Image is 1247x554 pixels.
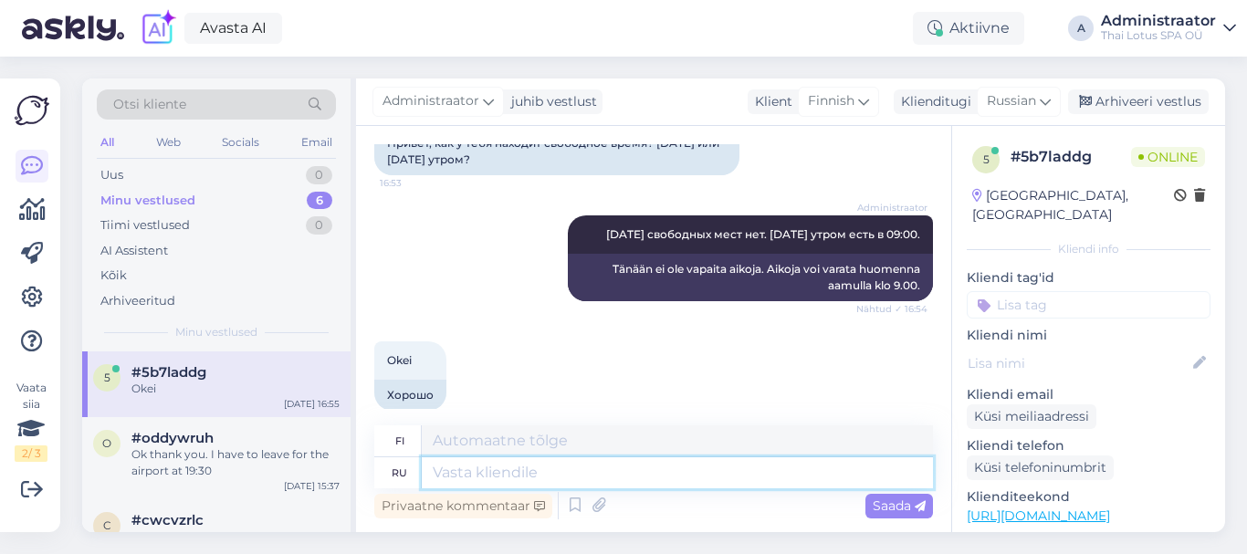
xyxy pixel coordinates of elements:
div: Klienditugi [894,92,971,111]
p: Kliendi email [967,385,1210,404]
div: Web [152,131,184,154]
div: Socials [218,131,263,154]
div: Tänään ei ole vapaita aikoja. Aikoja voi varata huomenna aamulla klo 9.00. [568,254,933,301]
span: Okei [387,353,412,367]
span: Nähtud ✓ 16:54 [856,302,927,316]
div: Vaata siia [15,380,47,462]
span: Saada [873,497,926,514]
div: Privaatne kommentaar [374,494,552,518]
div: fi [395,425,404,456]
div: 0 [306,166,332,184]
span: #5b7laddg [131,364,206,381]
div: 0 [306,216,332,235]
span: Finnish [808,91,854,111]
input: Lisa tag [967,291,1210,319]
div: [DATE] 16:55 [284,397,340,411]
div: Kõik [100,267,127,285]
div: Küsi meiliaadressi [967,404,1096,429]
span: #oddywruh [131,430,214,446]
div: 2 / 3 [15,445,47,462]
span: o [102,436,111,450]
span: Administraator [857,201,927,214]
span: Minu vestlused [175,324,257,340]
div: Okei [131,381,340,397]
p: Klienditeekond [967,487,1210,507]
span: Administraator [382,91,479,111]
span: Online [1131,147,1205,167]
div: Thai Lotus SPA OÜ [1101,28,1216,43]
p: Kliendi telefon [967,436,1210,455]
div: Email [298,131,336,154]
span: 5 [983,152,990,166]
div: Arhiveeri vestlus [1068,89,1209,114]
p: Vaata edasi ... [967,531,1210,548]
div: All [97,131,118,154]
div: Administraator [1101,14,1216,28]
div: ru [392,457,407,488]
span: 5 [104,371,110,384]
div: Привет, как у тебя находит свободное время? [DATE] или [DATE] утром? [374,128,739,175]
div: Ok thank you. I have to leave for the airport at 19:30 [131,446,340,479]
div: AI Assistent [100,242,168,260]
div: Arhiveeritud [100,292,175,310]
div: Kliendi info [967,241,1210,257]
a: AdministraatorThai Lotus SPA OÜ [1101,14,1236,43]
div: Tiimi vestlused [100,216,190,235]
div: A [1068,16,1094,41]
div: Хорошо [374,380,446,411]
a: [URL][DOMAIN_NAME] [967,507,1110,524]
div: Minu vestlused [100,192,195,210]
div: [DATE] 15:37 [284,479,340,493]
div: Küsi telefoninumbrit [967,455,1114,480]
input: Lisa nimi [968,353,1189,373]
span: [DATE] свободных мест нет. [DATE] утром есть в 09:00. [606,227,920,241]
p: Kliendi tag'id [967,268,1210,287]
span: #cwcvzrlc [131,512,204,528]
div: Klient [748,92,792,111]
span: c [103,518,111,532]
a: Avasta AI [184,13,282,44]
div: juhib vestlust [504,92,597,111]
img: Askly Logo [15,93,49,128]
span: Otsi kliente [113,95,186,114]
div: Uus [100,166,123,184]
div: Kiitoksia :-) Näemme silloin [131,528,340,545]
span: 16:53 [380,176,448,190]
p: Kliendi nimi [967,326,1210,345]
div: Aktiivne [913,12,1024,45]
div: 6 [307,192,332,210]
img: explore-ai [139,9,177,47]
div: # 5b7laddg [1011,146,1131,168]
span: Russian [987,91,1036,111]
div: [GEOGRAPHIC_DATA], [GEOGRAPHIC_DATA] [972,186,1174,225]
